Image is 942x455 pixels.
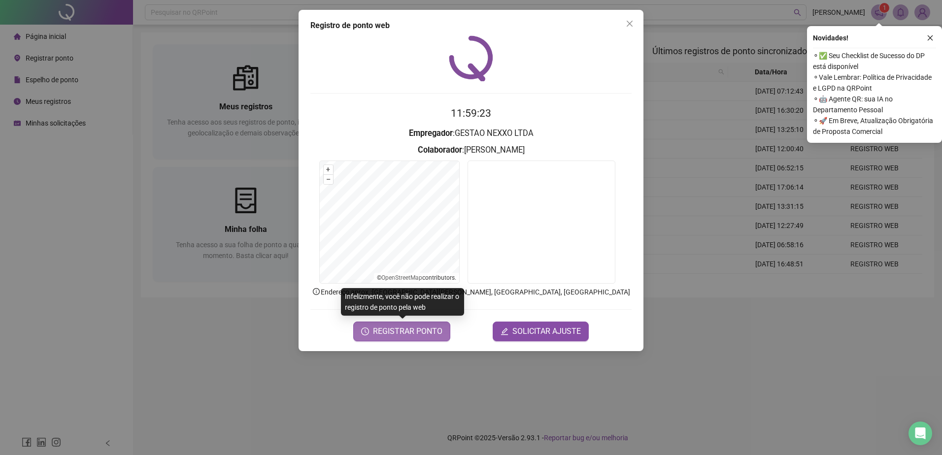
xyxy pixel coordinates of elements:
div: Registro de ponto web [310,20,632,32]
span: ⚬ ✅ Seu Checklist de Sucesso do DP está disponível [813,50,936,72]
h3: : [PERSON_NAME] [310,144,632,157]
span: ⚬ Vale Lembrar: Política de Privacidade e LGPD na QRPoint [813,72,936,94]
button: editSOLICITAR AJUSTE [493,322,589,341]
time: 11:59:23 [451,107,491,119]
span: REGISTRAR PONTO [373,325,442,337]
span: info-circle [312,287,321,296]
span: ⚬ 🤖 Agente QR: sua IA no Departamento Pessoal [813,94,936,115]
strong: Empregador [409,129,453,138]
div: Open Intercom Messenger [908,422,932,445]
span: Novidades ! [813,32,848,43]
button: REGISTRAR PONTO [353,322,450,341]
strong: Colaborador [418,145,462,155]
span: clock-circle [361,327,369,335]
span: close [626,20,634,28]
span: edit [501,327,508,335]
span: SOLICITAR AJUSTE [512,325,581,337]
button: Close [622,16,638,32]
button: – [324,175,333,184]
span: ⚬ 🚀 Em Breve, Atualização Obrigatória de Proposta Comercial [813,115,936,137]
p: Endereço aprox. : [GEOGRAPHIC_DATA][PERSON_NAME], [GEOGRAPHIC_DATA], [GEOGRAPHIC_DATA] [310,287,632,297]
button: + [324,165,333,174]
li: © contributors. [377,274,456,281]
a: OpenStreetMap [381,274,422,281]
h3: : GESTAO NEXXO LTDA [310,127,632,140]
span: close [927,34,934,41]
img: QRPoint [449,35,493,81]
div: Infelizmente, você não pode realizar o registro de ponto pela web [341,288,464,316]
